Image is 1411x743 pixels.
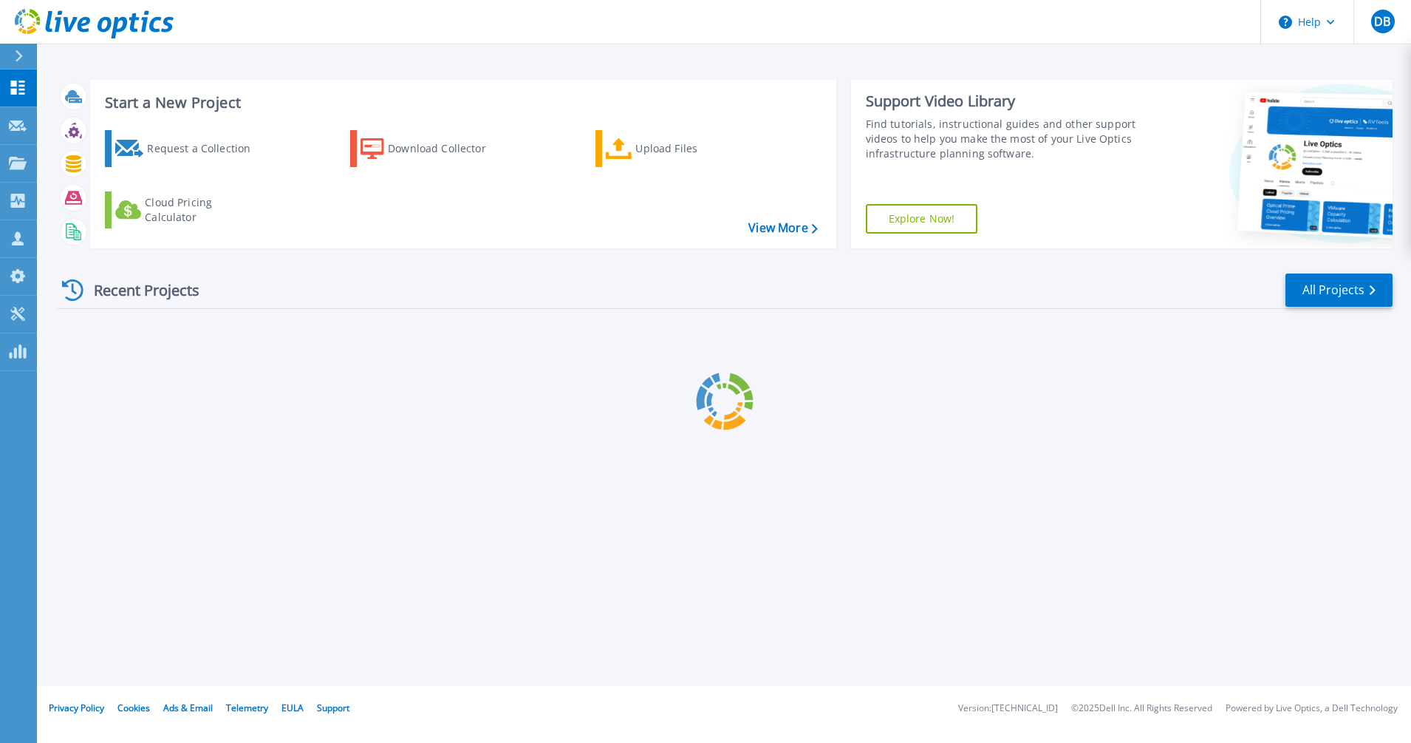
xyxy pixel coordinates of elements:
[635,134,754,163] div: Upload Files
[145,195,263,225] div: Cloud Pricing Calculator
[1374,16,1390,27] span: DB
[1071,704,1212,713] li: © 2025 Dell Inc. All Rights Reserved
[226,702,268,714] a: Telemetry
[147,134,265,163] div: Request a Collection
[595,130,760,167] a: Upload Files
[117,702,150,714] a: Cookies
[105,191,270,228] a: Cloud Pricing Calculator
[49,702,104,714] a: Privacy Policy
[866,92,1142,111] div: Support Video Library
[866,117,1142,161] div: Find tutorials, instructional guides and other support videos to help you make the most of your L...
[958,704,1058,713] li: Version: [TECHNICAL_ID]
[748,221,817,235] a: View More
[317,702,349,714] a: Support
[866,204,978,234] a: Explore Now!
[281,702,304,714] a: EULA
[1226,704,1398,713] li: Powered by Live Optics, a Dell Technology
[57,272,219,308] div: Recent Projects
[105,130,270,167] a: Request a Collection
[388,134,506,163] div: Download Collector
[163,702,213,714] a: Ads & Email
[1285,274,1393,307] a: All Projects
[350,130,515,167] a: Download Collector
[105,95,817,111] h3: Start a New Project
